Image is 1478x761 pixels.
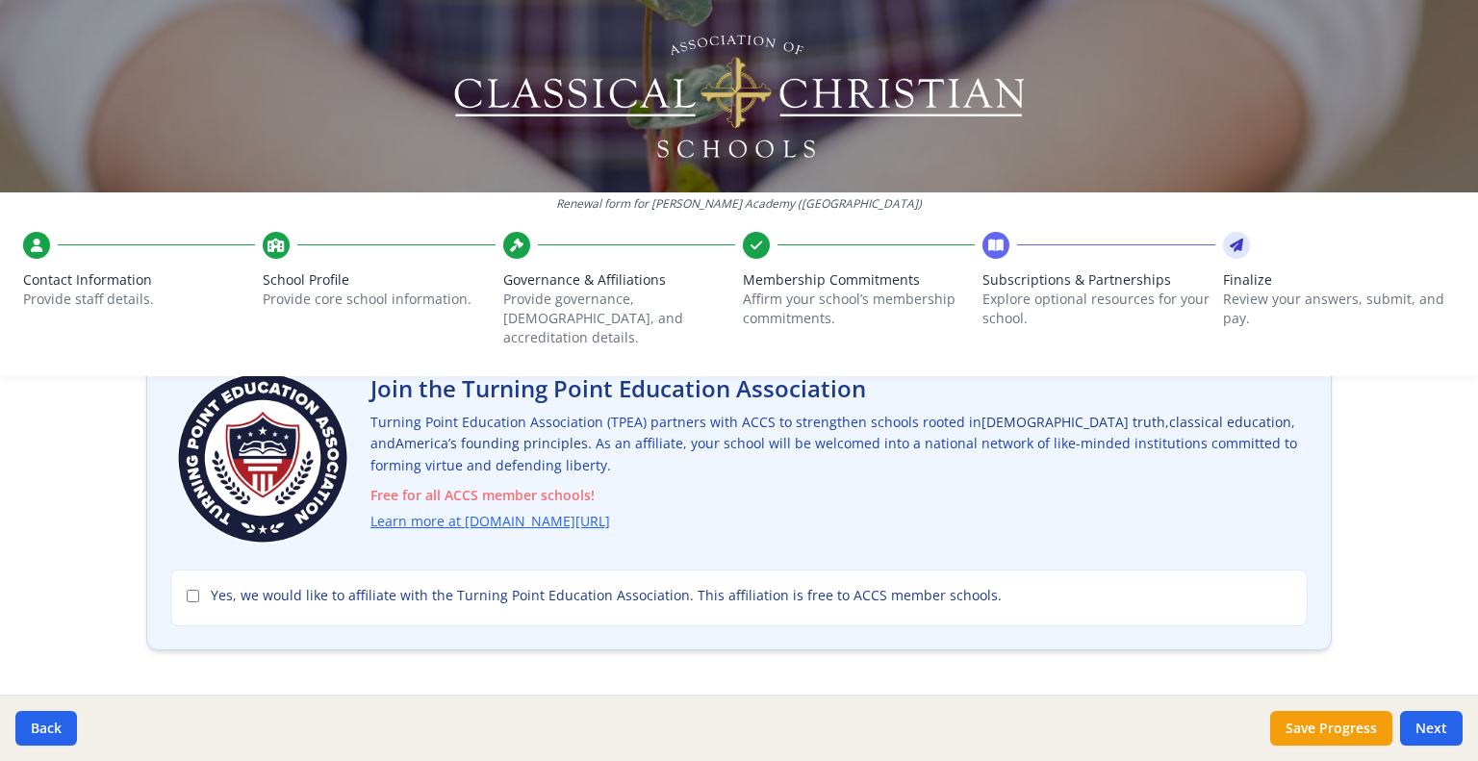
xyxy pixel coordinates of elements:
[263,270,495,290] span: School Profile
[395,434,588,452] span: America’s founding principles
[1270,711,1392,746] button: Save Progress
[982,270,1214,290] span: Subscriptions & Partnerships
[982,290,1214,328] p: Explore optional resources for your school.
[503,290,735,347] p: Provide governance, [DEMOGRAPHIC_DATA], and accreditation details.
[370,485,1308,507] span: Free for all ACCS member schools!
[15,711,77,746] button: Back
[1400,711,1463,746] button: Next
[1223,270,1455,290] span: Finalize
[1223,290,1455,328] p: Review your answers, submit, and pay.
[23,290,255,309] p: Provide staff details.
[451,29,1028,164] img: Logo
[1169,413,1291,431] span: classical education
[503,270,735,290] span: Governance & Affiliations
[170,366,355,550] img: Turning Point Education Association Logo
[370,511,610,533] a: Learn more at [DOMAIN_NAME][URL]
[263,290,495,309] p: Provide core school information.
[211,586,1002,605] span: Yes, we would like to affiliate with the Turning Point Education Association. This affiliation is...
[743,290,975,328] p: Affirm your school’s membership commitments.
[981,413,1165,431] span: [DEMOGRAPHIC_DATA] truth
[370,412,1308,533] p: Turning Point Education Association (TPEA) partners with ACCS to strengthen schools rooted in , ,...
[743,270,975,290] span: Membership Commitments
[23,270,255,290] span: Contact Information
[187,590,199,602] input: Yes, we would like to affiliate with the Turning Point Education Association. This affiliation is...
